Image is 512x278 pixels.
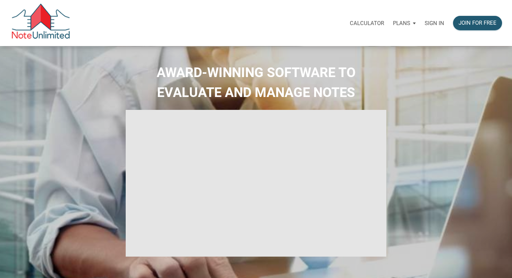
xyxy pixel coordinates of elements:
[345,11,389,35] a: Calculator
[449,11,506,35] a: Join for free
[425,20,444,27] p: Sign in
[6,63,506,102] h2: AWARD-WINNING SOFTWARE TO EVALUATE AND MANAGE NOTES
[393,20,410,27] p: Plans
[459,19,497,27] div: Join for free
[453,16,502,30] button: Join for free
[350,20,384,27] p: Calculator
[126,110,386,257] iframe: NoteUnlimited
[420,11,449,35] a: Sign in
[389,11,420,35] a: Plans
[389,12,420,34] button: Plans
